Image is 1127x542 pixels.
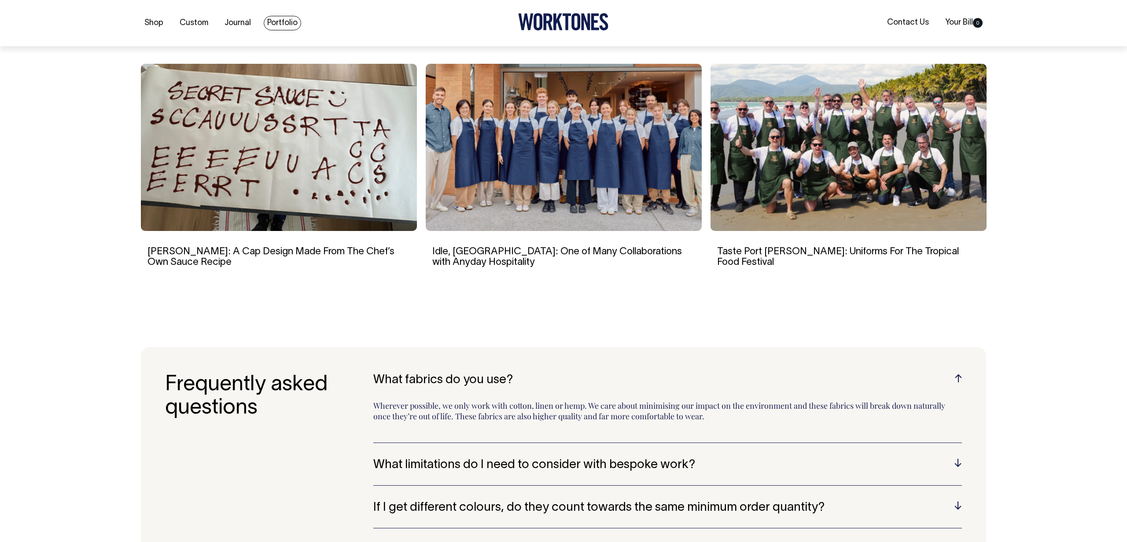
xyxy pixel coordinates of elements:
img: Idle, Brisbane: One of Many Collaborations with Anyday Hospitality [426,64,702,231]
a: Your Bill0 [942,15,986,30]
span: 0 [973,18,983,28]
a: Portfolio [264,16,301,30]
p: Wherever possible, we only work with cotton, linen or hemp. We care about minimising our impact o... [373,400,962,429]
img: Rosheen Kaul: A Cap Design Made From The Chef’s Own Sauce Recipe [141,64,417,231]
a: Shop [141,16,167,30]
h5: What limitations do I need to consider with bespoke work? [373,458,962,472]
a: Custom [176,16,212,30]
h5: If I get different colours, do they count towards the same minimum order quantity? [373,501,962,515]
a: Journal [221,16,254,30]
h5: What fabrics do you use? [373,374,962,387]
a: Idle, [GEOGRAPHIC_DATA]: One of Many Collaborations with Anyday Hospitality [432,247,682,267]
a: [PERSON_NAME]: A Cap Design Made From The Chef’s Own Sauce Recipe [147,247,394,267]
a: Contact Us [884,15,932,30]
img: Taste Port Douglas: Uniforms For The Tropical Food Festival [711,64,987,231]
a: Taste Port [PERSON_NAME]: Uniforms For The Tropical Food Festival [717,247,959,267]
